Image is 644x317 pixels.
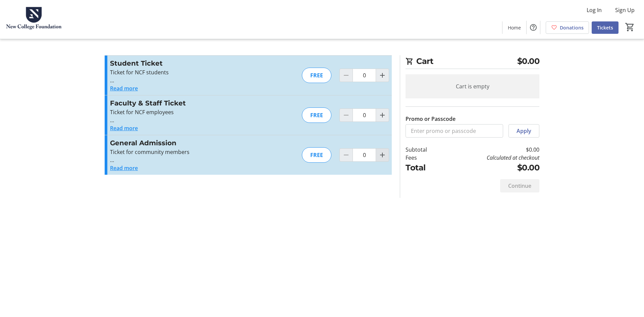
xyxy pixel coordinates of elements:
[444,146,539,154] td: $0.00
[302,68,331,83] div: FREE
[4,3,64,36] img: New College Foundation's Logo
[406,55,539,69] h2: Cart
[376,149,389,161] button: Increment by one
[302,147,331,163] div: FREE
[546,21,589,34] a: Donations
[508,24,521,31] span: Home
[597,24,613,31] span: Tickets
[406,115,455,123] label: Promo or Passcode
[406,74,539,98] div: Cart is empty
[581,5,607,15] button: Log In
[353,108,376,122] input: Faculty & Staff Ticket Quantity
[110,58,257,68] h3: Student Ticket
[592,21,619,34] a: Tickets
[406,162,444,174] td: Total
[517,127,531,135] span: Apply
[353,69,376,82] input: Student Ticket Quantity
[110,68,257,76] p: Ticket for NCF students
[444,154,539,162] td: Calculated at checkout
[587,6,602,14] span: Log In
[406,124,503,138] input: Enter promo or passcode
[624,21,636,33] button: Cart
[110,148,257,156] p: Ticket for community members
[508,124,539,138] button: Apply
[615,6,635,14] span: Sign Up
[502,21,526,34] a: Home
[110,84,138,92] button: Read more
[406,154,444,162] td: Fees
[376,109,389,122] button: Increment by one
[110,138,257,148] h3: General Admission
[110,108,257,116] p: Ticket for NCF employees
[444,162,539,174] td: $0.00
[110,124,138,132] button: Read more
[406,146,444,154] td: Subtotal
[517,55,540,67] span: $0.00
[302,107,331,123] div: FREE
[527,21,540,34] button: Help
[610,5,640,15] button: Sign Up
[353,148,376,162] input: General Admission Quantity
[376,69,389,82] button: Increment by one
[110,98,257,108] h3: Faculty & Staff Ticket
[110,164,138,172] button: Read more
[560,24,584,31] span: Donations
